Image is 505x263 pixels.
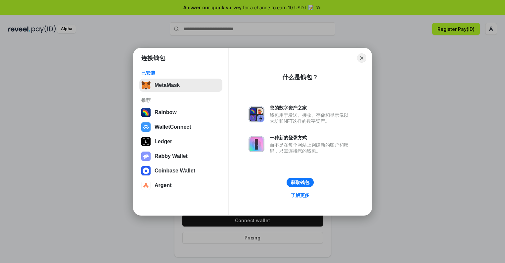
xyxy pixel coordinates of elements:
img: svg+xml,%3Csvg%20xmlns%3D%22http%3A%2F%2Fwww.w3.org%2F2000%2Fsvg%22%20fill%3D%22none%22%20viewBox... [249,106,264,122]
a: 了解更多 [287,191,313,200]
img: svg+xml,%3Csvg%20width%3D%2228%22%20height%3D%2228%22%20viewBox%3D%220%200%2028%2028%22%20fill%3D... [141,166,151,175]
div: 什么是钱包？ [282,73,318,81]
div: 您的数字资产之家 [270,105,352,111]
button: Ledger [139,135,222,148]
img: svg+xml,%3Csvg%20width%3D%22120%22%20height%3D%22120%22%20viewBox%3D%220%200%20120%20120%22%20fil... [141,108,151,117]
div: MetaMask [155,82,180,88]
img: svg+xml,%3Csvg%20width%3D%2228%22%20height%3D%2228%22%20viewBox%3D%220%200%2028%2028%22%20fill%3D... [141,181,151,190]
div: Argent [155,182,172,188]
img: svg+xml,%3Csvg%20xmlns%3D%22http%3A%2F%2Fwww.w3.org%2F2000%2Fsvg%22%20fill%3D%22none%22%20viewBox... [141,152,151,161]
button: Coinbase Wallet [139,164,222,177]
button: 获取钱包 [287,178,314,187]
h1: 连接钱包 [141,54,165,62]
div: 了解更多 [291,192,309,198]
div: 而不是在每个网站上创建新的账户和密码，只需连接您的钱包。 [270,142,352,154]
div: Rabby Wallet [155,153,188,159]
div: 推荐 [141,97,220,103]
img: svg+xml,%3Csvg%20width%3D%2228%22%20height%3D%2228%22%20viewBox%3D%220%200%2028%2028%22%20fill%3D... [141,122,151,132]
button: Rabby Wallet [139,150,222,163]
img: svg+xml,%3Csvg%20fill%3D%22none%22%20height%3D%2233%22%20viewBox%3D%220%200%2035%2033%22%20width%... [141,81,151,90]
div: 一种新的登录方式 [270,135,352,141]
img: svg+xml,%3Csvg%20xmlns%3D%22http%3A%2F%2Fwww.w3.org%2F2000%2Fsvg%22%20fill%3D%22none%22%20viewBox... [249,136,264,152]
div: 获取钱包 [291,179,309,185]
div: Ledger [155,139,172,145]
button: Argent [139,179,222,192]
div: 钱包用于发送、接收、存储和显示像以太坊和NFT这样的数字资产。 [270,112,352,124]
button: Rainbow [139,106,222,119]
button: MetaMask [139,79,222,92]
div: Rainbow [155,109,177,115]
div: Coinbase Wallet [155,168,195,174]
button: Close [357,53,366,63]
button: WalletConnect [139,120,222,134]
img: svg+xml,%3Csvg%20xmlns%3D%22http%3A%2F%2Fwww.w3.org%2F2000%2Fsvg%22%20width%3D%2228%22%20height%3... [141,137,151,146]
div: WalletConnect [155,124,191,130]
div: 已安装 [141,70,220,76]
